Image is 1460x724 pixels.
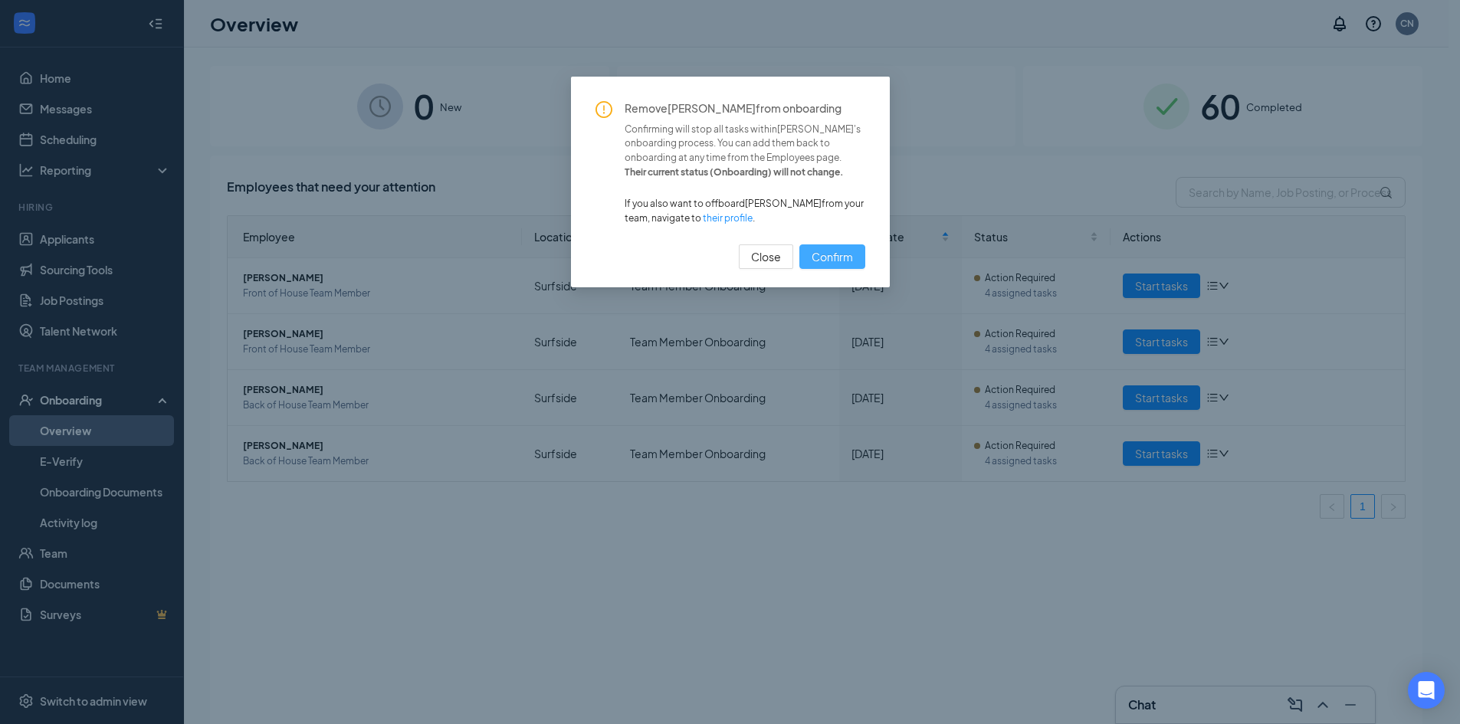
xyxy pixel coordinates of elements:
[625,123,865,166] span: Confirming will stop all tasks within [PERSON_NAME] 's onboarding process. You can add them back ...
[1408,672,1445,709] div: Open Intercom Messenger
[812,248,853,265] span: Confirm
[739,244,793,269] button: Close
[799,244,865,269] button: Confirm
[625,101,865,116] span: Remove [PERSON_NAME] from onboarding
[595,101,612,118] span: exclamation-circle
[703,212,753,224] a: their profile
[751,248,781,265] span: Close
[625,165,865,180] span: Their current status ( Onboarding ) will not change.
[625,197,865,226] span: If you also want to offboard [PERSON_NAME] from your team, navigate to .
